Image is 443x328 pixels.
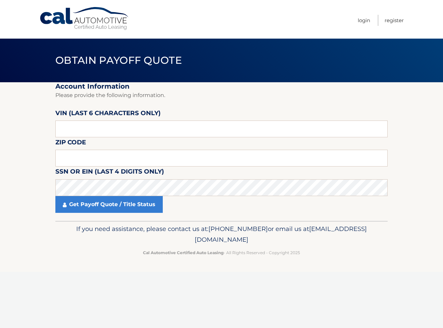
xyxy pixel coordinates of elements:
span: [PHONE_NUMBER] [208,225,268,233]
a: Get Payoff Quote / Title Status [55,196,163,213]
strong: Cal Automotive Certified Auto Leasing [143,250,224,255]
label: VIN (last 6 characters only) [55,108,161,121]
a: Register [385,15,404,26]
p: Please provide the following information. [55,91,388,100]
a: Cal Automotive [39,7,130,31]
h2: Account Information [55,82,388,91]
label: SSN or EIN (last 4 digits only) [55,167,164,179]
a: Login [358,15,370,26]
label: Zip Code [55,137,86,150]
p: - All Rights Reserved - Copyright 2025 [60,249,383,256]
p: If you need assistance, please contact us at: or email us at [60,224,383,245]
span: Obtain Payoff Quote [55,54,182,66]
